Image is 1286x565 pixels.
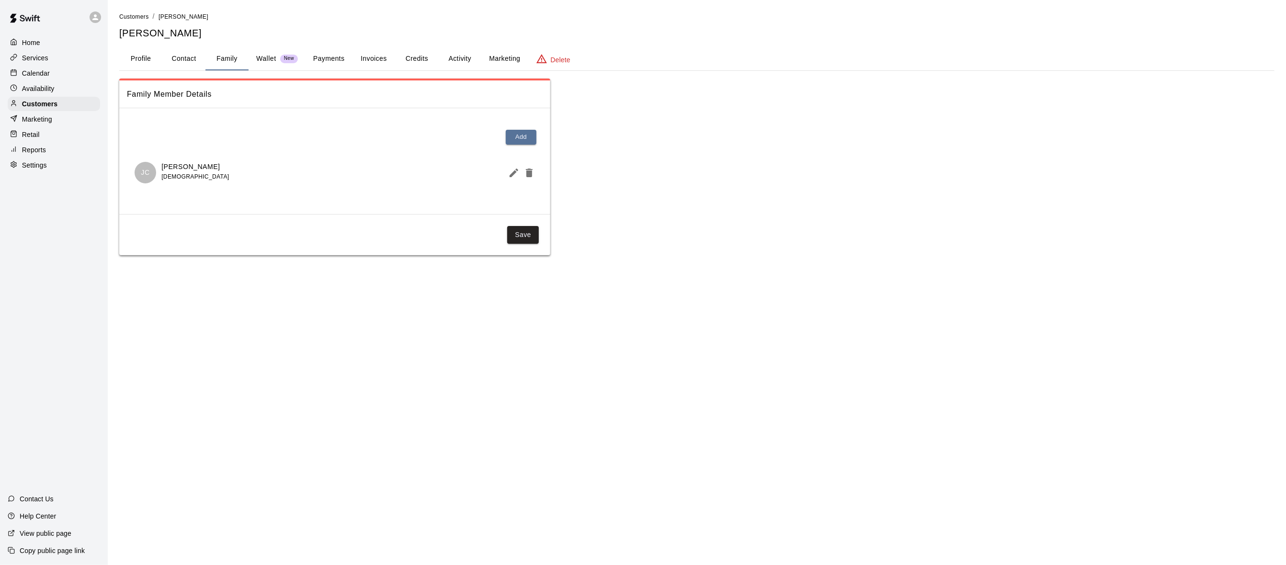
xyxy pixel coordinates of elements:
[135,162,156,183] div: Jackson Cranfield
[22,114,52,124] p: Marketing
[22,68,50,78] p: Calendar
[153,11,155,22] li: /
[8,51,100,65] a: Services
[8,143,100,157] a: Reports
[506,130,536,145] button: Add
[481,47,528,70] button: Marketing
[8,81,100,96] a: Availability
[22,99,57,109] p: Customers
[8,158,100,172] a: Settings
[119,27,1275,40] h5: [PERSON_NAME]
[127,88,543,101] span: Family Member Details
[256,54,276,64] p: Wallet
[119,12,149,20] a: Customers
[161,173,229,180] span: [DEMOGRAPHIC_DATA]
[22,53,48,63] p: Services
[8,66,100,80] a: Calendar
[20,494,54,504] p: Contact Us
[159,13,208,20] span: [PERSON_NAME]
[520,163,535,182] button: Delete
[306,47,352,70] button: Payments
[8,35,100,50] a: Home
[20,529,71,538] p: View public page
[8,112,100,126] a: Marketing
[162,47,205,70] button: Contact
[20,546,85,555] p: Copy public page link
[119,47,162,70] button: Profile
[22,38,40,47] p: Home
[8,127,100,142] a: Retail
[22,84,55,93] p: Availability
[22,160,47,170] p: Settings
[22,145,46,155] p: Reports
[8,97,100,111] a: Customers
[504,163,520,182] button: Edit Member
[119,13,149,20] span: Customers
[161,162,229,172] p: [PERSON_NAME]
[141,168,149,178] p: JC
[507,226,539,244] button: Save
[551,55,570,65] p: Delete
[119,47,1275,70] div: basic tabs example
[438,47,481,70] button: Activity
[119,11,1275,22] nav: breadcrumb
[352,47,395,70] button: Invoices
[395,47,438,70] button: Credits
[20,511,56,521] p: Help Center
[22,130,40,139] p: Retail
[280,56,298,62] span: New
[205,47,249,70] button: Family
